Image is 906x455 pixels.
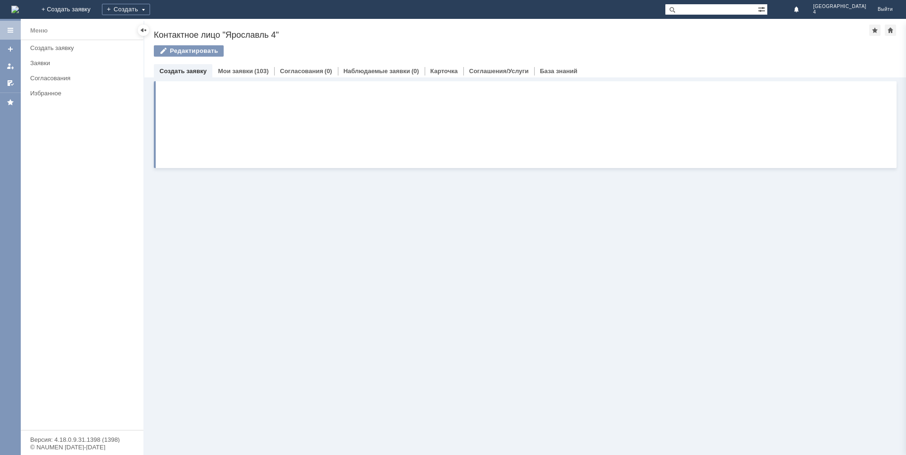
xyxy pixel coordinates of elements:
[3,59,18,74] a: Мои заявки
[469,67,528,75] a: Соглашения/Услуги
[540,67,577,75] a: База знаний
[26,41,142,55] a: Создать заявку
[254,67,268,75] div: (103)
[325,67,332,75] div: (0)
[411,67,419,75] div: (0)
[30,44,138,51] div: Создать заявку
[159,67,207,75] a: Создать заявку
[30,444,134,450] div: © NAUMEN [DATE]-[DATE]
[3,76,18,91] a: Мои согласования
[154,30,869,40] div: Контактное лицо "Ярославль 4"
[30,25,48,36] div: Меню
[30,59,138,67] div: Заявки
[30,437,134,443] div: Версия: 4.18.0.9.31.1398 (1398)
[280,67,323,75] a: Согласования
[869,25,881,36] div: Добавить в избранное
[3,42,18,57] a: Создать заявку
[138,25,149,36] div: Скрыть меню
[344,67,410,75] a: Наблюдаемые заявки
[758,4,767,13] span: Расширенный поиск
[11,6,19,13] img: logo
[102,4,150,15] div: Создать
[11,6,19,13] a: Перейти на домашнюю страницу
[430,67,458,75] a: Карточка
[30,90,127,97] div: Избранное
[813,4,866,9] span: [GEOGRAPHIC_DATA]
[26,56,142,70] a: Заявки
[885,25,896,36] div: Сделать домашней страницей
[813,9,866,15] span: 4
[218,67,253,75] a: Мои заявки
[26,71,142,85] a: Согласования
[30,75,138,82] div: Согласования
